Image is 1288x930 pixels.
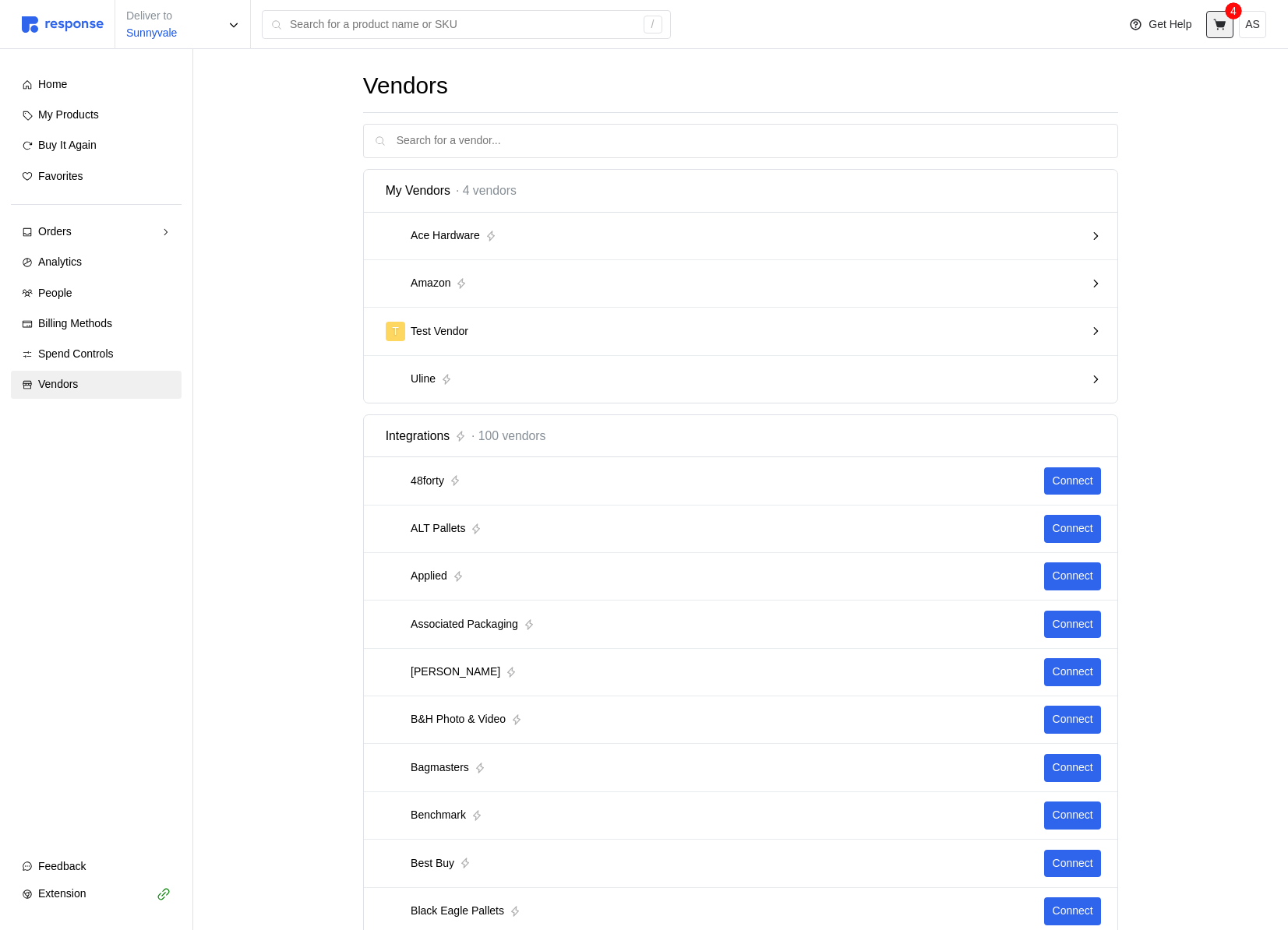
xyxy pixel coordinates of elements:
span: Billing Methods [38,317,112,329]
span: · 4 vendors [456,181,517,200]
p: T [392,323,399,340]
button: Connect [1044,754,1101,782]
button: Connect [1044,706,1101,734]
p: Black Eagle Pallets [411,903,504,920]
button: Connect [1044,467,1101,495]
a: Vendors [11,371,182,399]
button: Connect [1044,562,1101,590]
span: My Products [38,108,99,121]
p: 4 [1230,2,1237,19]
p: 48forty [411,473,444,490]
p: Best Buy [411,855,454,872]
button: Extension [11,880,182,908]
p: Connect [1053,616,1093,633]
p: Connect [1053,473,1093,490]
p: Associated Packaging [411,616,518,633]
p: Connect [1053,711,1093,728]
a: People [11,280,182,308]
a: Buy It Again [11,132,182,160]
p: ALT Pallets [411,520,465,537]
span: People [38,287,72,299]
div: / [644,16,662,34]
button: Connect [1044,850,1101,878]
p: Get Help [1149,16,1191,33]
p: Uline [411,371,436,388]
input: Search for a product name or SKU [290,11,635,39]
p: Connect [1053,664,1093,681]
p: Bagmasters [411,759,469,777]
button: Connect [1044,515,1101,543]
a: Orders [11,218,182,246]
h1: Vendors [363,71,1119,101]
p: Benchmark [411,807,466,824]
p: Sunnyvale [126,25,177,42]
button: Connect [1044,611,1101,639]
button: AS [1239,11,1266,38]
p: Connect [1053,855,1093,872]
span: Spend Controls [38,347,114,360]
p: Amazon [411,275,450,292]
span: Buy It Again [38,139,97,151]
a: Home [11,71,182,99]
button: Get Help [1120,10,1201,40]
a: Spend Controls [11,340,182,368]
button: Feedback [11,853,182,881]
p: Connect [1053,903,1093,920]
span: Home [38,78,67,90]
p: Connect [1053,568,1093,585]
a: Analytics [11,248,182,277]
img: svg%3e [22,16,104,33]
p: Test Vendor [411,323,468,340]
span: Analytics [38,255,82,268]
a: Favorites [11,163,182,191]
span: Extension [38,887,86,900]
p: Connect [1053,759,1093,777]
a: My Products [11,101,182,129]
p: AS [1245,16,1260,33]
p: B&H Photo & Video [411,711,506,728]
p: Ace Hardware [411,227,480,245]
a: Billing Methods [11,310,182,338]
span: · 100 vendors [471,426,545,446]
span: Favorites [38,170,83,182]
input: Search for a vendor... [397,125,1107,158]
button: Connect [1044,897,1101,925]
p: Connect [1053,807,1093,824]
button: Connect [1044,801,1101,830]
p: Connect [1053,520,1093,537]
p: [PERSON_NAME] [411,664,500,681]
div: Orders [38,224,154,241]
button: Connect [1044,658,1101,686]
span: Feedback [38,860,86,872]
p: Applied [411,568,447,585]
p: Deliver to [126,8,177,25]
span: Integrations [386,426,450,446]
span: Vendors [38,378,78,390]
span: My Vendors [386,181,450,200]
